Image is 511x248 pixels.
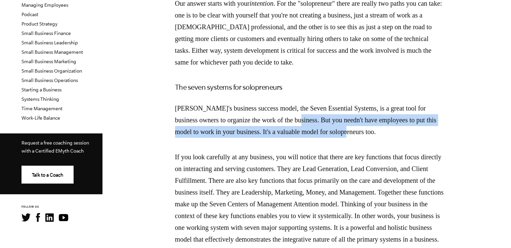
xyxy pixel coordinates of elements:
a: Small Business Leadership [22,40,78,45]
a: Talk to a Coach [22,166,74,183]
a: Small Business Marketing [22,59,76,64]
a: Small Business Management [22,49,83,55]
a: Starting a Business [22,87,61,92]
img: LinkedIn [45,213,54,222]
img: Twitter [22,213,31,221]
a: Product Strategy [22,21,57,27]
a: Small Business Organization [22,68,82,74]
div: Widget de chat [477,216,511,248]
h3: The seven systems for solopreneurs [175,82,444,92]
a: Small Business Operations [22,78,78,83]
a: Time Management [22,106,62,111]
p: If you look carefully at any business, you will notice that there are key functions that focus di... [175,151,444,245]
iframe: Chat Widget [477,216,511,248]
a: Small Business Finance [22,31,71,36]
h6: FOLLOW US [22,205,102,209]
p: Request a free coaching session with a Certified EMyth Coach [22,139,92,155]
img: Facebook [36,213,40,222]
a: Podcast [22,12,38,17]
img: YouTube [59,214,68,221]
a: Systems Thinking [22,96,59,102]
a: Work-Life Balance [22,115,60,121]
span: Talk to a Coach [32,172,63,178]
a: Managing Employees [22,2,68,8]
p: [PERSON_NAME]'s business success model, the Seven Essential Systems, is a great tool for business... [175,102,444,138]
